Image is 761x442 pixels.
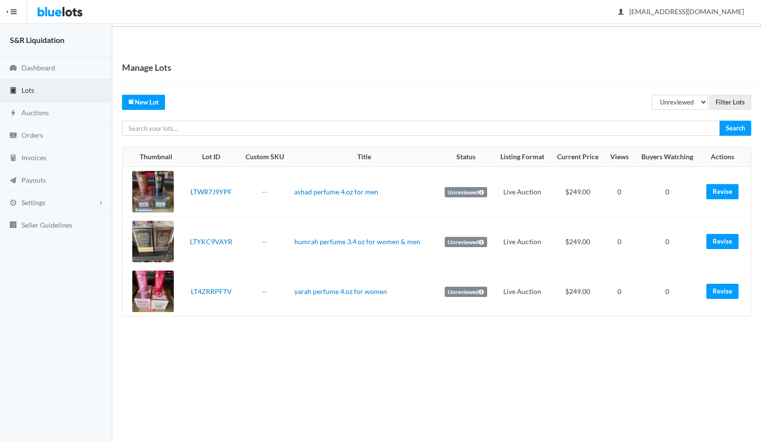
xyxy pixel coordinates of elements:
[616,8,626,17] ion-icon: person
[21,221,72,229] span: Seller Guidelines
[618,7,744,16] span: [EMAIL_ADDRESS][DOMAIN_NAME]
[294,237,420,246] a: humrah perfume 3.4 oz for women & men
[551,217,605,267] td: $249.00
[494,147,551,167] th: Listing Format
[605,167,635,217] td: 0
[8,154,18,163] ion-icon: calculator
[8,199,18,208] ion-icon: cog
[494,217,551,267] td: Live Auction
[634,217,700,267] td: 0
[494,167,551,217] td: Live Auction
[21,153,46,162] span: Invoices
[445,237,487,248] label: Unreviewed
[8,109,18,118] ion-icon: flash
[262,237,267,246] a: --
[700,147,751,167] th: Actions
[706,284,739,299] a: Revise
[709,95,751,110] input: Filter Lots
[290,147,438,167] th: Title
[551,267,605,316] td: $249.00
[122,121,720,136] input: Search your lots...
[8,64,18,73] ion-icon: speedometer
[123,147,184,167] th: Thumbnail
[494,267,551,316] td: Live Auction
[634,267,700,316] td: 0
[10,35,64,44] strong: S&R Liquidation
[605,217,635,267] td: 0
[262,287,267,295] a: --
[8,221,18,230] ion-icon: list box
[551,147,605,167] th: Current Price
[445,287,487,297] label: Unreviewed
[21,63,55,72] span: Dashboard
[706,234,739,249] a: Revise
[445,187,487,198] label: Unreviewed
[605,147,635,167] th: Views
[21,198,45,207] span: Settings
[190,188,232,196] a: LTWR7J9YPF
[21,176,46,184] span: Payouts
[438,147,494,167] th: Status
[8,176,18,186] ion-icon: paper plane
[239,147,290,167] th: Custom SKU
[605,267,635,316] td: 0
[8,131,18,141] ion-icon: cash
[21,131,43,139] span: Orders
[128,98,135,105] ion-icon: create
[294,188,378,196] a: ashad perfume 4.oz for men
[21,108,49,117] span: Auctions
[706,184,739,199] a: Revise
[551,167,605,217] td: $249.00
[122,95,165,110] a: createNew Lot
[294,287,387,295] a: yarah perfume 4.oz for women
[122,60,171,75] h1: Manage Lots
[262,188,267,196] a: --
[190,237,232,246] a: LTYKC9VAYR
[21,86,34,94] span: Lots
[8,86,18,96] ion-icon: clipboard
[191,287,232,295] a: LT4ZRRPFTV
[720,121,751,136] input: Search
[634,147,700,167] th: Buyers Watching
[634,167,700,217] td: 0
[184,147,239,167] th: Lot ID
